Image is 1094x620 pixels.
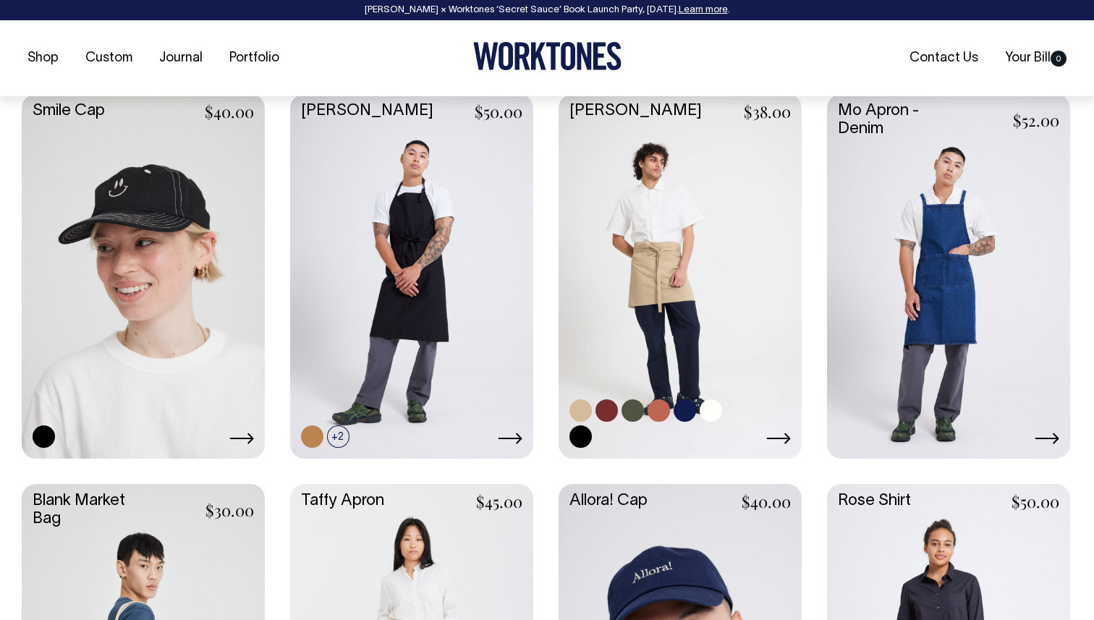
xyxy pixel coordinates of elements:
a: Contact Us [904,46,984,70]
a: Learn more [679,6,728,14]
span: +2 [327,425,349,448]
div: [PERSON_NAME] × Worktones ‘Secret Sauce’ Book Launch Party, [DATE]. . [14,5,1080,15]
span: 0 [1051,51,1067,67]
a: Custom [80,46,138,70]
a: Shop [22,46,64,70]
a: Portfolio [224,46,285,70]
a: Journal [153,46,208,70]
a: Your Bill0 [999,46,1072,70]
